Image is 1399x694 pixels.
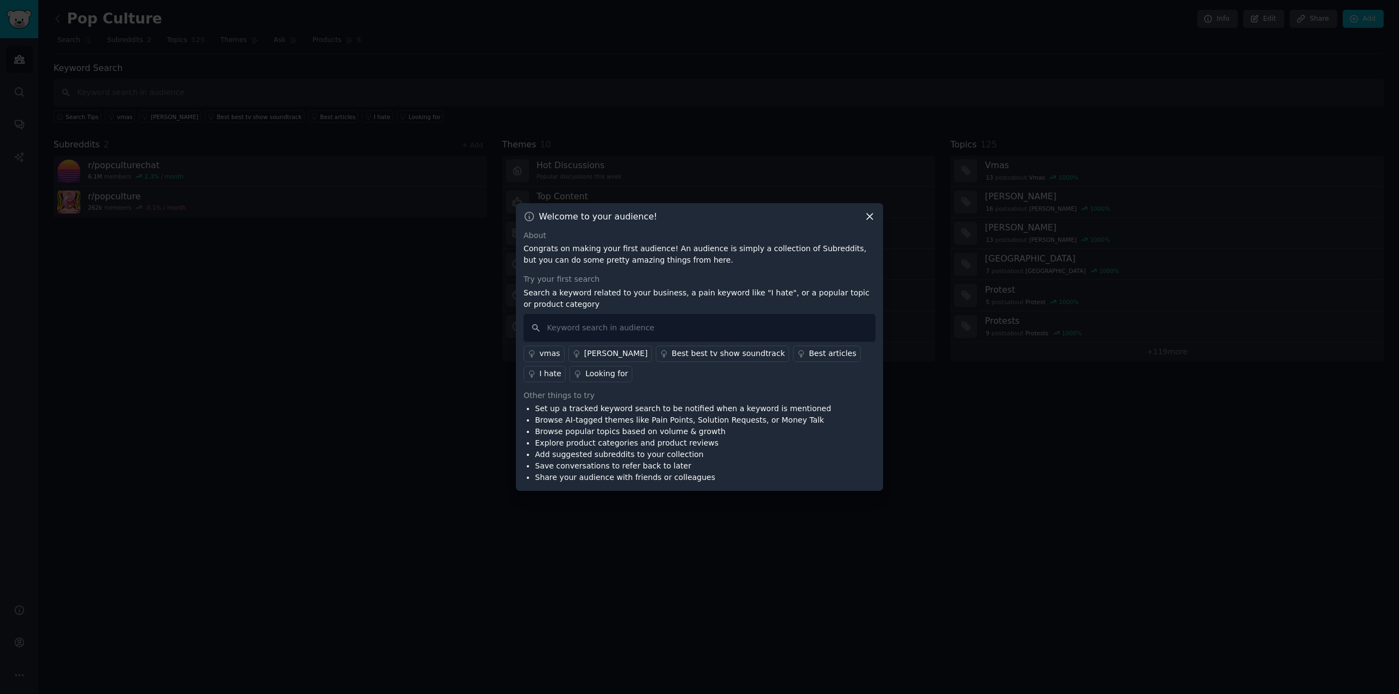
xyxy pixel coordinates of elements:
input: Keyword search in audience [524,314,875,342]
li: Browse popular topics based on volume & growth [535,426,831,437]
div: Best articles [809,348,856,359]
li: Browse AI-tagged themes like Pain Points, Solution Requests, or Money Talk [535,414,831,426]
a: vmas [524,346,565,362]
a: Best best tv show soundtrack [656,346,789,362]
div: Try your first search [524,274,875,285]
li: Add suggested subreddits to your collection [535,449,831,460]
a: [PERSON_NAME] [568,346,652,362]
a: I hate [524,366,566,382]
h3: Welcome to your audience! [539,211,657,222]
a: Best articles [793,346,861,362]
a: Looking for [569,366,632,382]
div: Best best tv show soundtrack [672,348,785,359]
p: Search a keyword related to your business, a pain keyword like "I hate", or a popular topic or pr... [524,287,875,310]
li: Save conversations to refer back to later [535,460,831,472]
p: Congrats on making your first audience! An audience is simply a collection of Subreddits, but you... [524,243,875,266]
div: Other things to try [524,390,875,401]
div: Looking for [585,368,628,379]
li: Explore product categories and product reviews [535,437,831,449]
div: vmas [539,348,560,359]
div: About [524,230,875,241]
li: Set up a tracked keyword search to be notified when a keyword is mentioned [535,403,831,414]
li: Share your audience with friends or colleagues [535,472,831,483]
div: I hate [539,368,561,379]
div: [PERSON_NAME] [584,348,648,359]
